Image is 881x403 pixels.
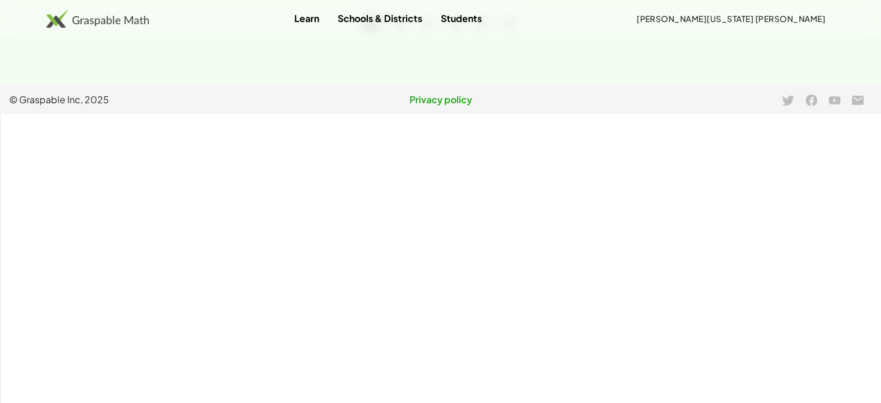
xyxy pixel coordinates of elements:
a: Students [432,8,491,29]
a: Schools & Districts [328,8,432,29]
span: [PERSON_NAME][US_STATE] [PERSON_NAME] [636,13,825,24]
span: © Graspable Inc, 2025 [9,93,297,107]
a: Privacy policy [297,93,584,107]
a: Learn [285,8,328,29]
button: [PERSON_NAME][US_STATE] [PERSON_NAME] [627,8,835,29]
